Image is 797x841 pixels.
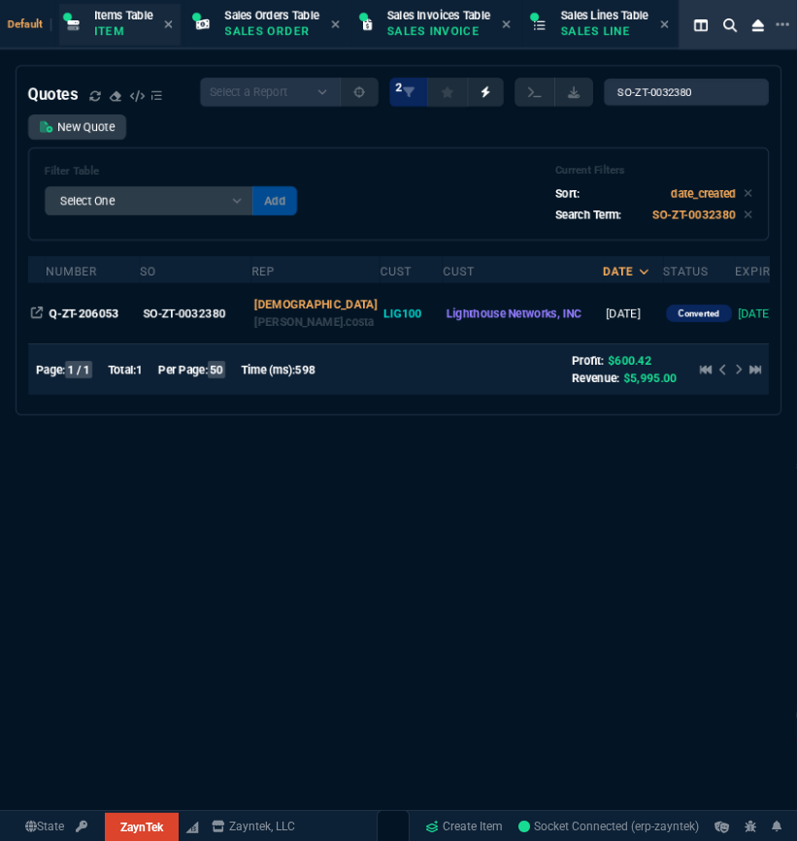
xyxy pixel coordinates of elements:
span: $5,995.00 [623,372,677,385]
span: Socket Connected (erp-zayntek) [518,820,699,833]
code: SO-ZT-0032380 [652,209,736,222]
span: Revenue: [572,372,619,385]
span: Time (ms): [241,363,295,376]
h6: Filter Table [45,165,297,178]
span: $600.42 [608,354,651,368]
a: kdk0jshx1Wvvj5boAADV [518,818,699,835]
a: Global State [19,818,70,835]
span: 1 / 1 [65,361,92,378]
td: double click to filter by Rep [251,283,380,343]
span: Q-ZT-206053 [50,307,119,320]
nx-icon: Close Tab [164,17,173,33]
input: Search [604,79,769,106]
a: New Quote [28,114,126,140]
span: 2 [395,80,402,95]
p: Sales Order [225,23,319,39]
span: Items Table [94,9,152,22]
nx-icon: Open New Tab [776,16,789,34]
span: Page: [36,363,65,376]
nx-icon: Split Panels [686,14,715,37]
span: Sales Orders Table [225,9,319,22]
td: [DATE] [603,283,663,343]
div: SO-ZT-0032380 [143,305,244,322]
p: [DEMOGRAPHIC_DATA] [254,296,377,313]
p: [PERSON_NAME].costa [254,313,377,331]
nx-icon: Close Tab [502,17,511,33]
td: Open SO in Expanded View [140,283,251,343]
nx-icon: Close Workbench [745,14,772,37]
span: Sales Lines Table [561,9,648,22]
a: msbcCompanyName [206,818,301,835]
div: Date [603,264,633,279]
p: Item [94,23,152,39]
div: Cust [380,264,411,279]
nx-icon: Close Tab [331,17,340,33]
a: API TOKEN [70,818,93,835]
div: Cust [443,264,474,279]
span: Per Page: [158,363,208,376]
code: date_created [671,187,736,201]
span: 598 [295,363,315,376]
nx-icon: Search [715,14,745,37]
a: Create Item [417,812,511,841]
span: 50 [208,361,225,378]
span: Default [8,18,51,31]
nx-icon: Open In Opposite Panel [31,307,43,320]
h6: Current Filters [555,164,752,178]
p: Sales Invoice [387,23,484,39]
span: LIG100 [383,307,422,320]
span: Total: [108,363,136,376]
h4: Quotes [28,83,78,107]
p: Search Term: [555,207,621,224]
span: 1 [136,363,143,376]
p: Sort: [555,185,580,203]
div: SO [140,264,155,279]
nx-icon: Close Tab [660,17,669,33]
div: Rep [251,264,275,279]
div: Status [663,264,709,279]
span: Lighthouse Networks, INC [446,307,581,320]
span: Profit: [572,354,604,368]
p: Sales Line [561,23,648,39]
span: Sales Invoices Table [387,9,490,22]
div: Number [46,264,96,279]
